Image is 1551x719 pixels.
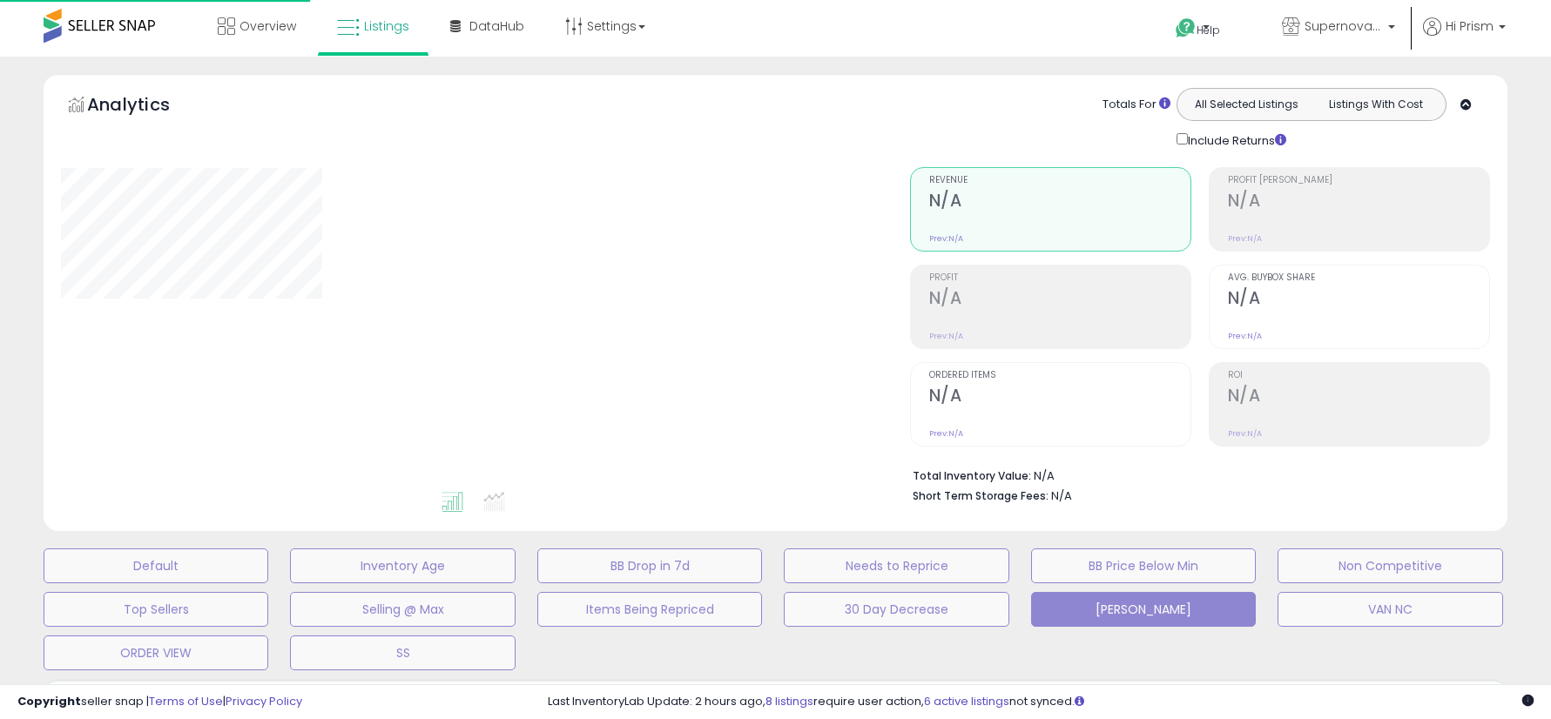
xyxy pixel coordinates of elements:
span: Ordered Items [929,371,1190,380]
h2: N/A [929,288,1190,312]
small: Prev: N/A [929,331,963,341]
span: Profit [PERSON_NAME] [1228,176,1489,185]
a: Help [1162,4,1254,57]
li: N/A [913,464,1477,485]
span: Overview [239,17,296,35]
h2: N/A [929,386,1190,409]
button: SS [290,635,515,670]
h2: N/A [1228,191,1489,214]
button: All Selected Listings [1182,93,1312,116]
i: Get Help [1175,17,1197,39]
button: 30 Day Decrease [784,592,1008,627]
div: Totals For [1103,97,1170,113]
button: Needs to Reprice [784,548,1008,583]
span: Profit [929,273,1190,283]
div: seller snap | | [17,694,302,710]
h2: N/A [1228,386,1489,409]
span: N/A [1051,487,1072,504]
strong: Copyright [17,693,81,709]
button: [PERSON_NAME] [1031,592,1256,627]
h5: Analytics [87,92,204,121]
small: Prev: N/A [1228,331,1262,341]
button: Non Competitive [1278,548,1502,583]
span: Avg. Buybox Share [1228,273,1489,283]
b: Total Inventory Value: [913,468,1031,483]
button: Items Being Repriced [537,592,762,627]
span: Listings [364,17,409,35]
span: DataHub [469,17,524,35]
button: Inventory Age [290,548,515,583]
span: Help [1197,23,1220,37]
button: Listings With Cost [1311,93,1440,116]
div: Include Returns [1163,130,1307,150]
h2: N/A [1228,288,1489,312]
button: Top Sellers [44,592,268,627]
small: Prev: N/A [1228,428,1262,439]
a: Hi Prism [1423,17,1506,57]
span: Supernova Co. [1305,17,1383,35]
button: Selling @ Max [290,592,515,627]
button: BB Price Below Min [1031,548,1256,583]
button: Default [44,548,268,583]
h2: N/A [929,191,1190,214]
span: ROI [1228,371,1489,380]
span: Revenue [929,176,1190,185]
b: Short Term Storage Fees: [913,488,1049,503]
small: Prev: N/A [1228,233,1262,244]
span: Hi Prism [1446,17,1494,35]
button: VAN NC [1278,592,1502,627]
small: Prev: N/A [929,428,963,439]
button: ORDER VIEW [44,635,268,670]
button: BB Drop in 7d [537,548,762,583]
small: Prev: N/A [929,233,963,244]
